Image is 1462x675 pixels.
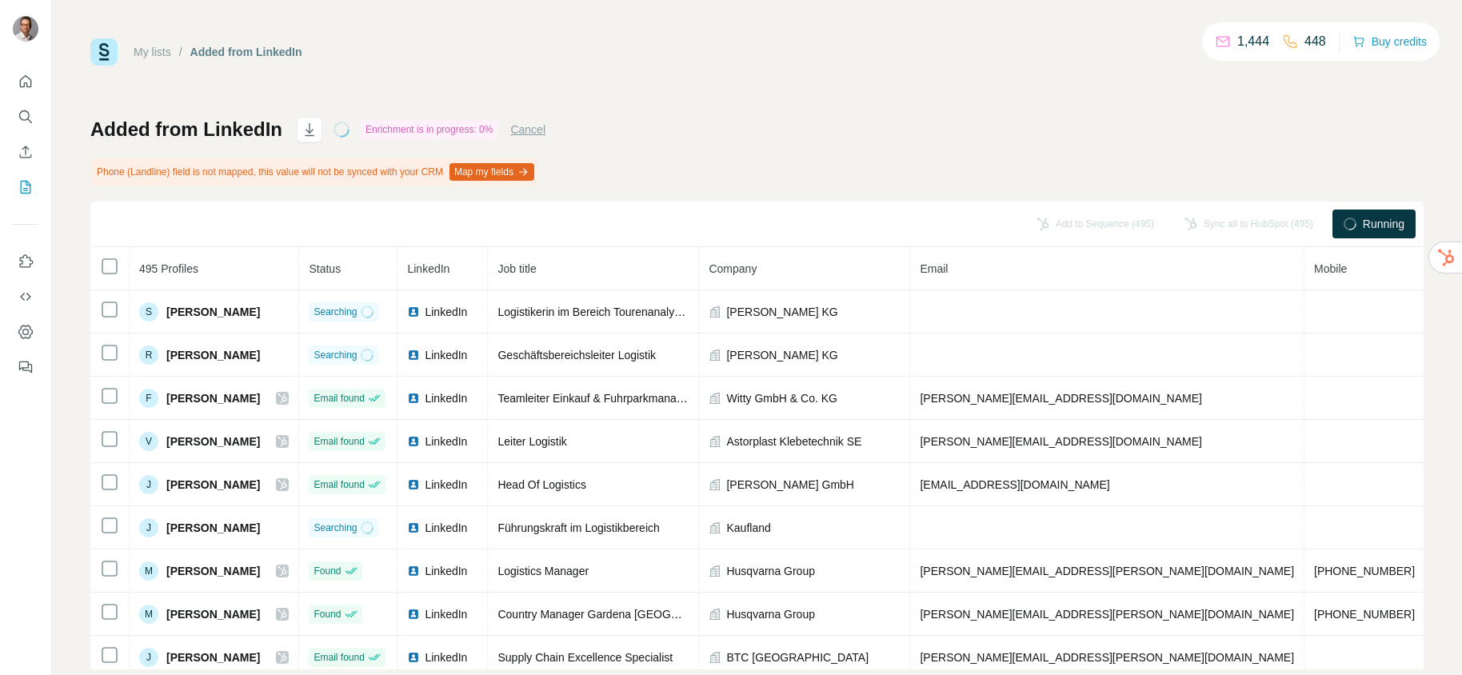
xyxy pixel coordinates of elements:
span: Searching [314,305,357,319]
button: Use Surfe on LinkedIn [13,247,38,276]
span: [PERSON_NAME] [166,304,260,320]
span: LinkedIn [425,477,467,493]
div: R [139,345,158,365]
span: Status [309,262,341,275]
span: Astorplast Klebetechnik SE [726,433,861,449]
div: Added from LinkedIn [190,44,302,60]
span: LinkedIn [425,649,467,665]
img: LinkedIn logo [407,565,420,577]
img: LinkedIn logo [407,435,420,448]
button: Quick start [13,67,38,96]
span: Email found [314,391,364,405]
span: [PHONE_NUMBER] [1314,565,1415,577]
div: J [139,475,158,494]
span: [PERSON_NAME] [166,563,260,579]
span: Email found [314,650,364,665]
img: LinkedIn logo [407,392,420,405]
img: LinkedIn logo [407,651,420,664]
img: LinkedIn logo [407,521,420,534]
img: LinkedIn logo [407,306,420,318]
span: [PERSON_NAME] [166,390,260,406]
span: Searching [314,521,357,535]
span: Job title [497,262,536,275]
button: Dashboard [13,318,38,346]
span: [PERSON_NAME][EMAIL_ADDRESS][PERSON_NAME][DOMAIN_NAME] [920,608,1294,621]
span: Husqvarna Group [726,606,815,622]
span: BTC [GEOGRAPHIC_DATA] [726,649,869,665]
div: S [139,302,158,322]
span: [PERSON_NAME] [166,477,260,493]
span: [PERSON_NAME][EMAIL_ADDRESS][PERSON_NAME][DOMAIN_NAME] [920,565,1294,577]
span: LinkedIn [425,390,467,406]
button: My lists [13,173,38,202]
span: [PERSON_NAME][EMAIL_ADDRESS][DOMAIN_NAME] [920,435,1201,448]
span: Country Manager Gardena [GEOGRAPHIC_DATA] [497,608,750,621]
span: Supply Chain Excellence Specialist [497,651,673,664]
span: [PERSON_NAME][EMAIL_ADDRESS][DOMAIN_NAME] [920,392,1201,405]
span: Leiter Logistik [497,435,566,448]
li: / [179,44,182,60]
span: Teamleiter Einkauf & Fuhrparkmanagement [497,392,713,405]
span: Geschäftsbereichsleiter Logistik [497,349,656,361]
button: Search [13,102,38,131]
span: Logistics Manager [497,565,589,577]
span: Kaufland [726,520,770,536]
span: LinkedIn [425,304,467,320]
img: Avatar [13,16,38,42]
img: LinkedIn logo [407,349,420,361]
span: LinkedIn [425,433,467,449]
img: LinkedIn logo [407,608,420,621]
span: LinkedIn [425,347,467,363]
div: F [139,389,158,408]
span: Email [920,262,948,275]
span: [PERSON_NAME] [166,606,260,622]
span: [EMAIL_ADDRESS][DOMAIN_NAME] [920,478,1109,491]
span: Found [314,564,341,578]
span: Email found [314,477,364,492]
span: Company [709,262,757,275]
div: J [139,648,158,667]
span: [PERSON_NAME][EMAIL_ADDRESS][PERSON_NAME][DOMAIN_NAME] [920,651,1294,664]
span: LinkedIn [407,262,449,275]
div: M [139,605,158,624]
button: Cancel [510,122,545,138]
span: Husqvarna Group [726,563,815,579]
span: [PERSON_NAME] GmbH [726,477,853,493]
span: [PERSON_NAME] [166,433,260,449]
a: My lists [134,46,171,58]
img: LinkedIn logo [407,478,420,491]
button: Feedback [13,353,38,381]
div: V [139,432,158,451]
span: Head Of Logistics [497,478,586,491]
div: Enrichment is in progress: 0% [361,120,497,139]
span: [PHONE_NUMBER] [1314,608,1415,621]
span: [PERSON_NAME] [166,520,260,536]
span: Found [314,607,341,621]
p: 1,444 [1237,32,1269,51]
span: [PERSON_NAME] KG [726,347,837,363]
button: Map my fields [449,163,534,181]
span: [PERSON_NAME] [166,347,260,363]
h1: Added from LinkedIn [90,117,282,142]
span: Searching [314,348,357,362]
div: M [139,561,158,581]
span: Email found [314,434,364,449]
button: Enrich CSV [13,138,38,166]
span: Witty GmbH & Co. KG [726,390,837,406]
span: Mobile [1314,262,1347,275]
button: Buy credits [1352,30,1427,53]
span: [PERSON_NAME] [166,649,260,665]
span: LinkedIn [425,606,467,622]
div: Phone (Landline) field is not mapped, this value will not be synced with your CRM [90,158,537,186]
div: J [139,518,158,537]
span: Running [1363,216,1404,232]
span: LinkedIn [425,563,467,579]
span: 495 Profiles [139,262,198,275]
span: LinkedIn [425,520,467,536]
p: 448 [1304,32,1326,51]
button: Use Surfe API [13,282,38,311]
img: Surfe Logo [90,38,118,66]
span: Führungskraft im Logistikbereich [497,521,659,534]
span: Logistikerin im Bereich Tourenanalyse und Tourenoptimierung bei [PERSON_NAME] KG [497,306,936,318]
span: [PERSON_NAME] KG [726,304,837,320]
